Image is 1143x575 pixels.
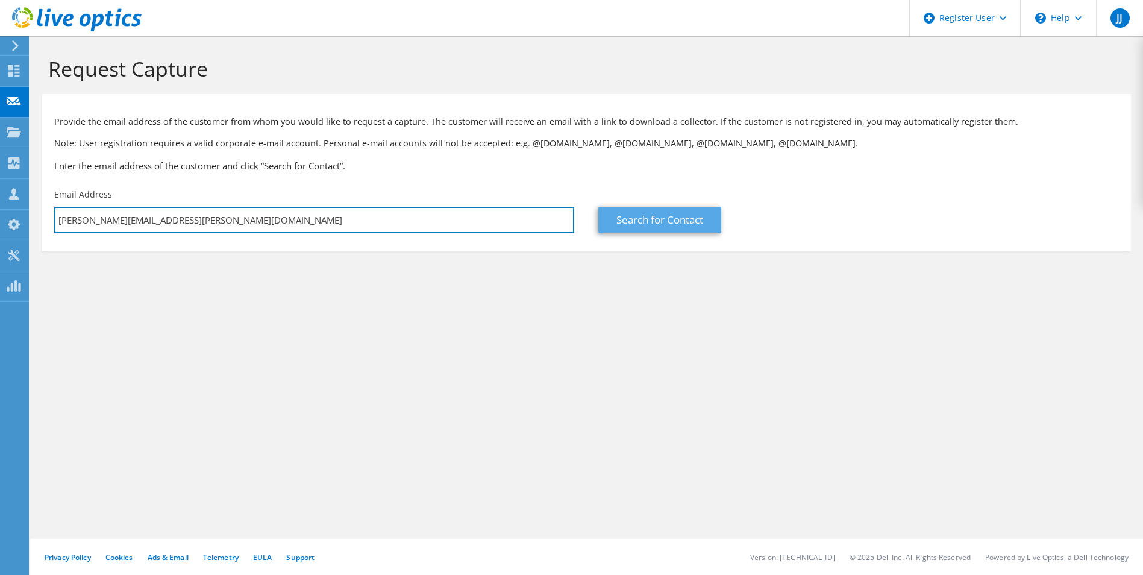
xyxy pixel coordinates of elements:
[750,552,835,562] li: Version: [TECHNICAL_ID]
[54,115,1119,128] p: Provide the email address of the customer from whom you would like to request a capture. The cust...
[985,552,1129,562] li: Powered by Live Optics, a Dell Technology
[48,56,1119,81] h1: Request Capture
[286,552,315,562] a: Support
[1110,8,1130,28] span: JJ
[54,189,112,201] label: Email Address
[54,159,1119,172] h3: Enter the email address of the customer and click “Search for Contact”.
[203,552,239,562] a: Telemetry
[598,207,721,233] a: Search for Contact
[105,552,133,562] a: Cookies
[54,137,1119,150] p: Note: User registration requires a valid corporate e-mail account. Personal e-mail accounts will ...
[850,552,971,562] li: © 2025 Dell Inc. All Rights Reserved
[1035,13,1046,24] svg: \n
[148,552,189,562] a: Ads & Email
[45,552,91,562] a: Privacy Policy
[253,552,272,562] a: EULA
